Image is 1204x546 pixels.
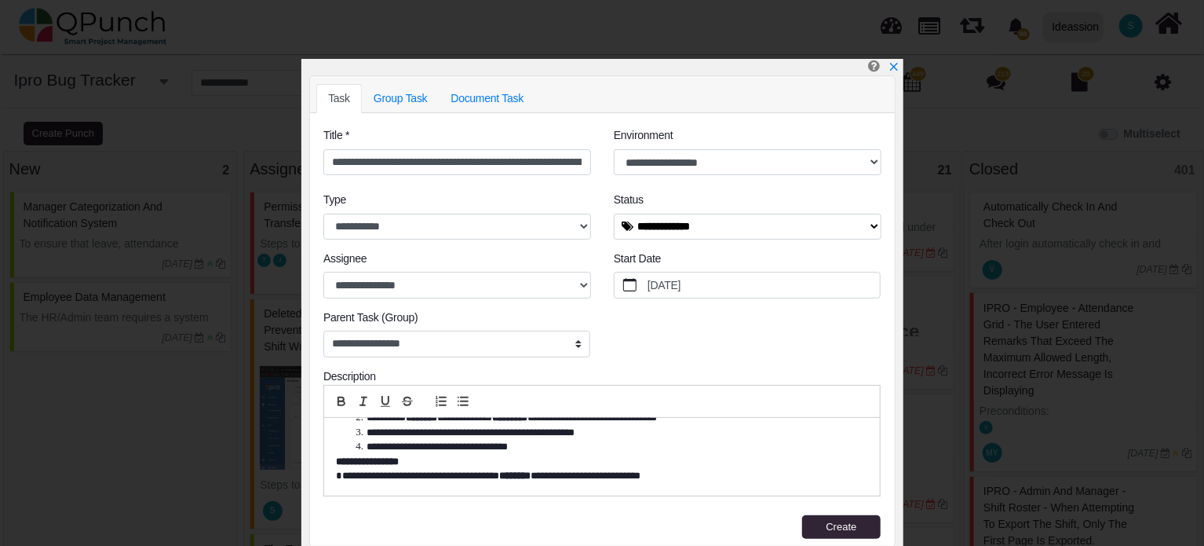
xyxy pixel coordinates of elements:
[362,84,440,113] a: Group Task
[323,251,590,272] legend: Assignee
[826,521,856,533] span: Create
[888,61,899,72] svg: x
[888,60,899,73] a: x
[614,251,881,272] legend: Start Date
[323,310,590,331] legend: Parent Task (Group)
[645,273,881,298] label: [DATE]
[323,368,881,385] div: Description
[614,192,881,213] legend: Status
[868,59,880,72] i: Create Punch
[323,127,349,144] label: Title *
[615,273,645,298] button: calendar
[614,127,673,144] label: Environment
[323,192,590,213] legend: Type
[623,278,637,292] svg: calendar
[316,84,362,113] a: Task
[802,515,881,539] button: Create
[439,84,535,113] a: Document Task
